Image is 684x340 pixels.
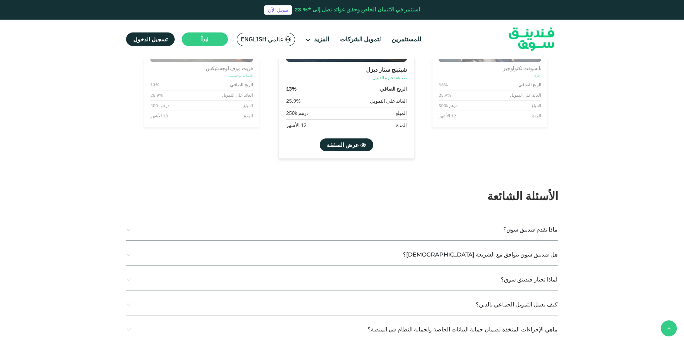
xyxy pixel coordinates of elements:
div: المبلغ [531,102,541,109]
div: خدمات لوجستية [150,73,253,78]
strong: 13% [150,82,160,88]
div: صناعة تجارة الديزل [286,75,407,81]
img: Business Image [438,1,541,62]
img: SA Flag [285,36,291,42]
div: درهم 300k [438,102,458,109]
div: 25.9% [150,92,163,98]
strong: الربح الصافي [230,82,253,88]
div: بانسوفت تكنولوجيز [438,65,541,72]
span: عالمي English [241,35,284,44]
button: back [661,320,677,336]
strong: 13% [286,85,297,93]
button: كيف يعمل التمويل الجماعي بالدين؟ [126,294,558,315]
div: أخرى [438,73,541,78]
span: الأسئلة الشائعة [487,188,558,203]
a: تسجيل الدخول [126,32,175,46]
div: فريت موف لوجستيكس [150,65,253,72]
button: لماذا تختار فندينق سوق؟ [126,269,558,290]
div: 18 الأشهر [150,113,168,119]
div: المدة [532,113,541,119]
div: استثمر في الائتمان الخاص وحقق عوائد تصل إلى *% 23 [295,6,420,14]
div: درهم 250k [286,110,309,117]
div: 12 الأشهر [286,122,306,129]
img: Logo [496,21,566,57]
img: Business Image [150,1,253,62]
div: شينينج ستار ديزل [286,65,407,74]
div: المدة [396,122,407,129]
a: سجل الآن [264,5,292,15]
div: 25.9% [438,92,451,98]
strong: الربح الصافي [380,85,407,93]
span: عرض الصفقة [327,141,359,148]
strong: 13% [438,82,448,88]
button: ماهي الإجراءات المتخذة لضمان حماية البيانات الخاصة ولحماية النظام في المنصة؟ [126,319,558,340]
div: المدة [244,113,253,119]
div: العائد على التمويل [222,92,253,98]
div: 25.9% [286,97,301,105]
div: درهم 400k [150,102,170,109]
span: ابدأ [201,36,208,43]
a: لتمويل الشركات [338,34,383,45]
button: ﻣﺎذا ﺗﻘﺪم فندينق سوق؟ [126,219,558,240]
span: تسجيل الدخول [133,36,168,43]
div: المبلغ [395,110,407,117]
div: العائد على التمويل [510,92,541,98]
div: 12 الأشهر [438,113,455,119]
a: عرض الصفقة [320,138,373,151]
div: العائد على التمويل [370,97,407,105]
span: المزيد [314,35,329,43]
div: المبلغ [243,102,253,109]
button: هل فندينق سوق يتوافق مع الشريعة [DEMOGRAPHIC_DATA]؟ [126,244,558,265]
a: للمستثمرين [390,34,423,45]
strong: الربح الصافي [518,82,541,88]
